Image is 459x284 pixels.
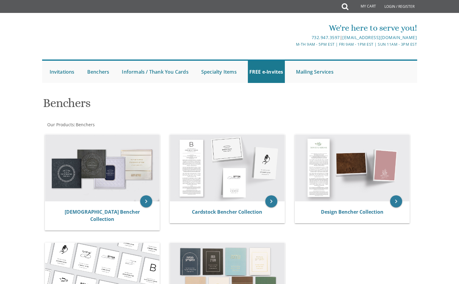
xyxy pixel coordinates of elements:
a: Design Bencher Collection [321,209,384,215]
div: M-Th 9am - 5pm EST | Fri 9am - 1pm EST | Sun 11am - 3pm EST [167,41,417,47]
a: Invitations [48,61,76,83]
img: Judaica Bencher Collection [45,135,160,201]
img: Design Bencher Collection [295,135,410,201]
a: Our Products [47,122,74,127]
a: FREE e-Invites [248,61,285,83]
a: keyboard_arrow_right [390,195,402,207]
a: Benchers [86,61,111,83]
img: Cardstock Bencher Collection [170,135,285,201]
div: : [42,122,230,128]
a: My Cart [348,1,380,13]
a: Specialty Items [200,61,238,83]
span: Benchers [76,122,95,127]
div: | [167,34,417,41]
a: [EMAIL_ADDRESS][DOMAIN_NAME] [342,35,417,40]
div: We're here to serve you! [167,22,417,34]
a: Informals / Thank You Cards [120,61,190,83]
a: keyboard_arrow_right [265,195,277,207]
a: keyboard_arrow_right [140,195,152,207]
a: Benchers [75,122,95,127]
a: [DEMOGRAPHIC_DATA] Bencher Collection [65,209,140,222]
a: 732.947.3597 [312,35,340,40]
a: Cardstock Bencher Collection [192,209,262,215]
h1: Benchers [43,96,288,114]
a: Mailing Services [294,61,335,83]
